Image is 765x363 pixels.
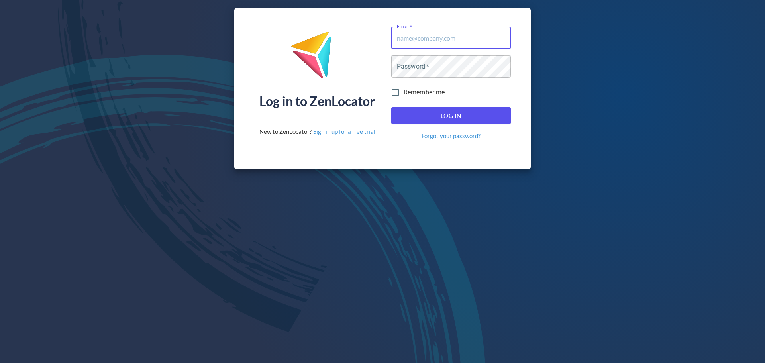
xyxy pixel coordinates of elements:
[404,88,445,97] span: Remember me
[391,27,511,49] input: name@company.com
[259,128,375,136] div: New to ZenLocator?
[400,110,502,121] span: Log In
[290,31,344,85] img: ZenLocator
[259,95,375,108] div: Log in to ZenLocator
[391,107,511,124] button: Log In
[422,132,481,140] a: Forgot your password?
[313,128,375,135] a: Sign in up for a free trial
